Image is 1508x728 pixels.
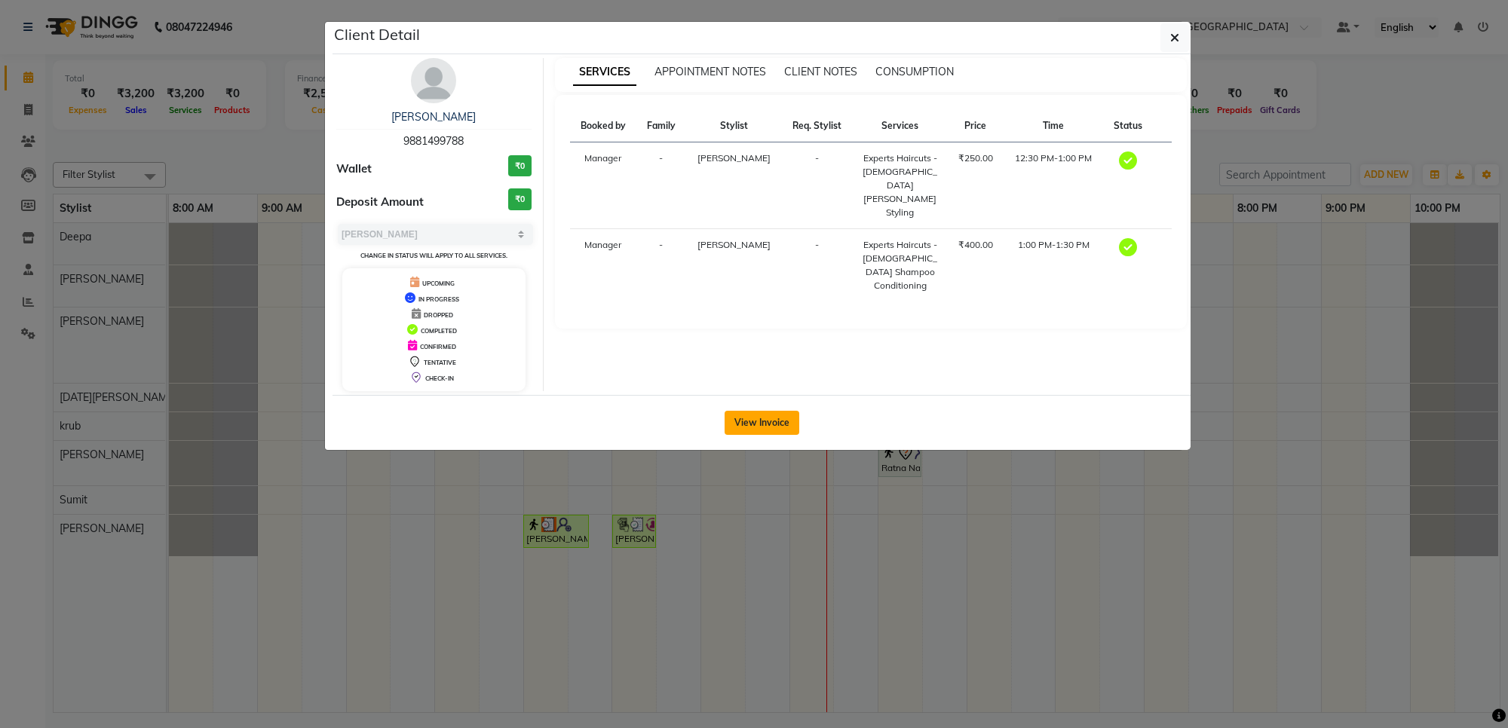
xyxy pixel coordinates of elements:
[948,110,1004,142] th: Price
[425,375,454,382] span: CHECK-IN
[782,110,853,142] th: Req. Stylist
[654,65,766,78] span: APPOINTMENT NOTES
[336,161,372,178] span: Wallet
[1004,110,1104,142] th: Time
[411,58,456,103] img: avatar
[636,142,685,229] td: -
[1004,229,1104,302] td: 1:00 PM-1:30 PM
[782,229,853,302] td: -
[782,142,853,229] td: -
[421,327,457,335] span: COMPLETED
[360,252,507,259] small: Change in status will apply to all services.
[508,155,532,177] h3: ₹0
[725,411,799,435] button: View Invoice
[403,134,464,148] span: 9881499788
[391,110,476,124] a: [PERSON_NAME]
[422,280,455,287] span: UPCOMING
[1004,142,1104,229] td: 12:30 PM-1:00 PM
[573,59,636,86] span: SERVICES
[853,110,948,142] th: Services
[508,188,532,210] h3: ₹0
[784,65,857,78] span: CLIENT NOTES
[875,65,954,78] span: CONSUMPTION
[862,238,939,292] div: Experts Haircuts - [DEMOGRAPHIC_DATA] Shampoo Conditioning
[334,23,420,46] h5: Client Detail
[685,110,781,142] th: Stylist
[420,343,456,350] span: CONFIRMED
[424,311,453,319] span: DROPPED
[636,229,685,302] td: -
[957,238,995,252] div: ₹400.00
[862,151,939,219] div: Experts Haircuts - [DEMOGRAPHIC_DATA] [PERSON_NAME] Styling
[336,194,424,211] span: Deposit Amount
[697,152,771,164] span: [PERSON_NAME]
[570,142,636,229] td: Manager
[570,110,636,142] th: Booked by
[636,110,685,142] th: Family
[957,151,995,165] div: ₹250.00
[424,359,456,366] span: TENTATIVE
[1103,110,1152,142] th: Status
[697,239,771,250] span: [PERSON_NAME]
[570,229,636,302] td: Manager
[418,295,459,303] span: IN PROGRESS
